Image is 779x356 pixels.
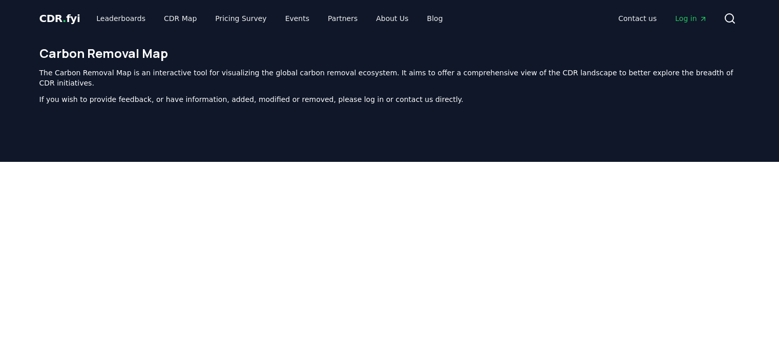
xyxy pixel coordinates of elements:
a: CDR Map [156,9,205,28]
a: Partners [320,9,366,28]
span: Log in [675,13,707,24]
nav: Main [88,9,451,28]
a: Pricing Survey [207,9,275,28]
a: Blog [419,9,451,28]
a: Leaderboards [88,9,154,28]
p: If you wish to provide feedback, or have information, added, modified or removed, please log in o... [39,94,740,104]
nav: Main [610,9,715,28]
a: CDR.fyi [39,11,80,26]
h1: Carbon Removal Map [39,45,740,61]
a: Events [277,9,318,28]
p: The Carbon Removal Map is an interactive tool for visualizing the global carbon removal ecosystem... [39,68,740,88]
span: CDR fyi [39,12,80,25]
span: . [62,12,66,25]
a: About Us [368,9,416,28]
a: Contact us [610,9,665,28]
a: Log in [667,9,715,28]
